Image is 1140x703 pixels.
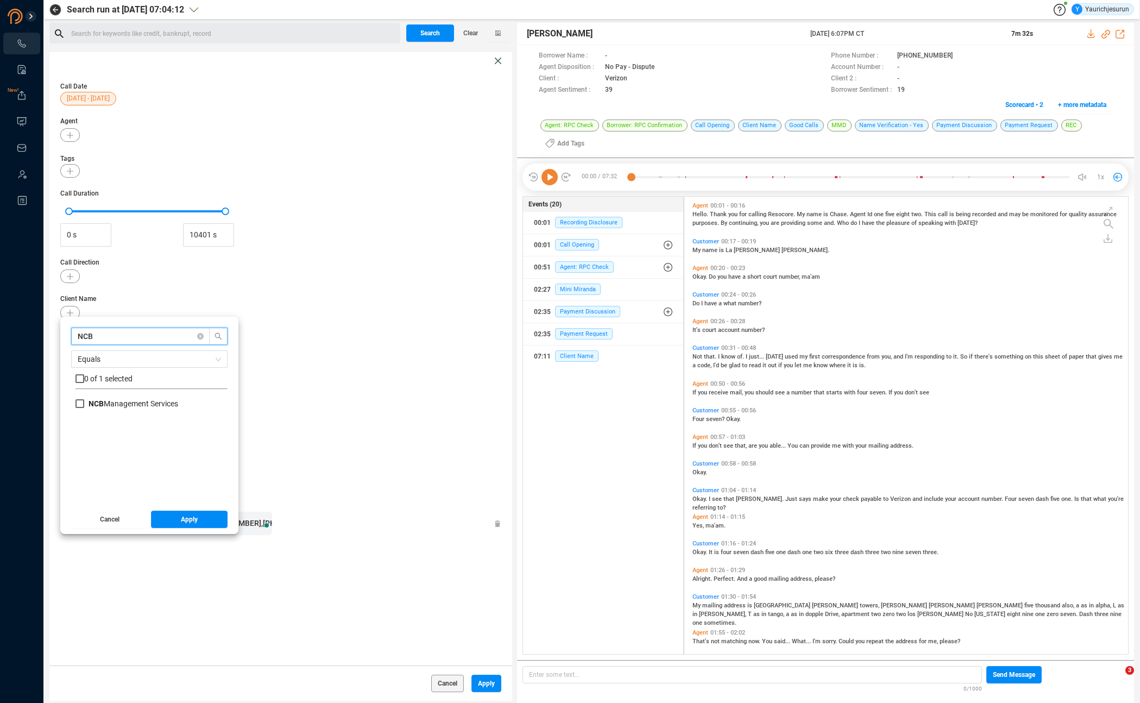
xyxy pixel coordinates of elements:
span: read [749,362,763,369]
span: number? [738,300,761,307]
span: It [709,549,714,556]
span: are [771,219,781,227]
span: Payment Request [555,328,613,340]
span: Scorecard • 2 [1005,96,1043,114]
span: + more metadata [1058,96,1106,114]
li: Visuals [3,111,40,133]
span: are [748,442,759,449]
div: 02:35 [534,303,551,321]
span: mailing [769,575,790,582]
span: Four [692,416,706,423]
li: Interactions [3,33,40,54]
span: is [853,362,859,369]
span: able... [770,442,788,449]
span: me [1114,353,1123,360]
span: ma'am. [706,522,726,529]
span: Hello. [692,211,710,218]
span: you [717,273,728,280]
span: seven [905,549,923,556]
span: address. [890,442,914,449]
span: Client Name [555,350,599,362]
span: it [763,362,768,369]
span: you [698,442,709,449]
span: with [844,389,857,396]
span: short [747,273,763,280]
span: Alright. [692,575,714,582]
span: court [702,327,718,334]
span: [PERSON_NAME] [812,602,860,609]
span: a [749,575,754,582]
button: 1x [1093,170,1108,185]
span: can [799,442,811,449]
span: six [825,549,835,556]
span: on [1025,353,1033,360]
span: me [832,442,842,449]
button: 00:01Recording Disclosure [523,212,683,234]
span: the [876,219,886,227]
span: [PERSON_NAME]. [782,247,829,254]
span: Add Tags [557,135,584,152]
span: is [719,247,726,254]
span: Do [692,300,701,307]
span: search [210,332,227,340]
span: see [775,389,786,396]
span: four [721,549,733,556]
span: payable [861,495,883,503]
span: one [874,211,885,218]
span: seven? [706,416,726,423]
span: address, [790,575,815,582]
span: [PERSON_NAME] [977,602,1024,609]
span: [DATE]? [958,219,978,227]
span: don't [709,442,723,449]
div: 02:27 [534,281,551,298]
span: sheet [1045,353,1062,360]
span: four [857,389,870,396]
span: you, [881,353,893,360]
span: Perfect. [714,575,737,582]
span: three [835,549,851,556]
span: that [1086,353,1098,360]
span: name [702,247,719,254]
span: to? [717,504,726,511]
span: code, [697,362,713,369]
span: should [755,389,775,396]
span: Thank [710,211,728,218]
span: Tags [60,155,74,162]
span: If [889,389,894,396]
img: prodigal-logo [8,9,67,24]
span: Call Duration [60,189,501,198]
button: Scorecard • 2 [999,96,1049,114]
span: Okay. [692,273,709,280]
span: glad [729,362,742,369]
span: two [881,549,892,556]
span: mail, [730,389,745,396]
span: address [724,602,747,609]
span: Search [420,24,440,42]
span: be [1022,211,1030,218]
span: starts [826,389,844,396]
span: may [1009,211,1022,218]
span: have [862,219,876,227]
span: this [1033,353,1045,360]
span: one. [1061,495,1074,503]
button: Add Tags [539,135,591,152]
span: I [859,219,862,227]
span: I [718,353,721,360]
div: 00:01 [534,236,551,254]
span: three [865,549,881,556]
span: as [1118,602,1124,609]
span: is [714,549,721,556]
span: says [799,495,813,503]
span: You [788,442,799,449]
span: five [765,549,776,556]
div: grid [75,398,228,503]
span: ma'am [802,273,820,280]
span: providing [781,219,807,227]
span: My [692,247,702,254]
div: Yaurichjesurun [1072,4,1129,15]
span: of [1062,353,1069,360]
span: if [778,362,784,369]
span: have [704,300,719,307]
span: to [946,353,953,360]
span: dash [788,549,802,556]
